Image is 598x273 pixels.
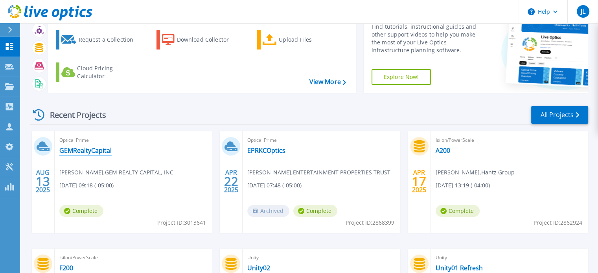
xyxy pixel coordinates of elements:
[436,136,583,145] span: Isilon/PowerScale
[436,253,583,262] span: Unity
[257,30,345,49] a: Upload Files
[35,167,50,196] div: AUG 2025
[372,23,484,54] div: Find tutorials, instructional guides and other support videos to help you make the most of your L...
[247,136,395,145] span: Optical Prime
[580,8,585,15] span: JL
[436,205,480,217] span: Complete
[59,147,112,154] a: GEMRealtyCapital
[59,136,207,145] span: Optical Prime
[59,205,103,217] span: Complete
[59,181,114,190] span: [DATE] 09:18 (-05:00)
[56,30,144,49] a: Request a Collection
[531,106,588,124] a: All Projects
[436,147,450,154] a: A200
[293,205,337,217] span: Complete
[36,178,50,185] span: 13
[436,264,483,272] a: Unity01 Refresh
[177,32,240,48] div: Download Collector
[224,178,238,185] span: 22
[59,264,73,272] a: F200
[436,168,515,177] span: [PERSON_NAME] , Hantz Group
[247,205,289,217] span: Archived
[30,105,117,125] div: Recent Projects
[247,168,390,177] span: [PERSON_NAME] , ENTERTAINMENT PROPERTIES TRUST
[78,32,141,48] div: Request a Collection
[279,32,342,48] div: Upload Files
[59,168,173,177] span: [PERSON_NAME] , GEM REALTY CAPITAL, INC
[157,218,206,227] span: Project ID: 3013641
[412,178,426,185] span: 17
[372,69,431,85] a: Explore Now!
[247,253,395,262] span: Unity
[56,62,144,82] a: Cloud Pricing Calculator
[534,218,582,227] span: Project ID: 2862924
[156,30,244,49] a: Download Collector
[224,167,239,196] div: APR 2025
[247,264,270,272] a: Unity02
[346,218,394,227] span: Project ID: 2868399
[436,181,490,190] span: [DATE] 13:19 (-04:00)
[412,167,427,196] div: APR 2025
[247,147,285,154] a: EPRKCOptics
[247,181,302,190] span: [DATE] 07:48 (-05:00)
[59,253,207,262] span: Isilon/PowerScale
[77,64,140,80] div: Cloud Pricing Calculator
[309,78,346,86] a: View More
